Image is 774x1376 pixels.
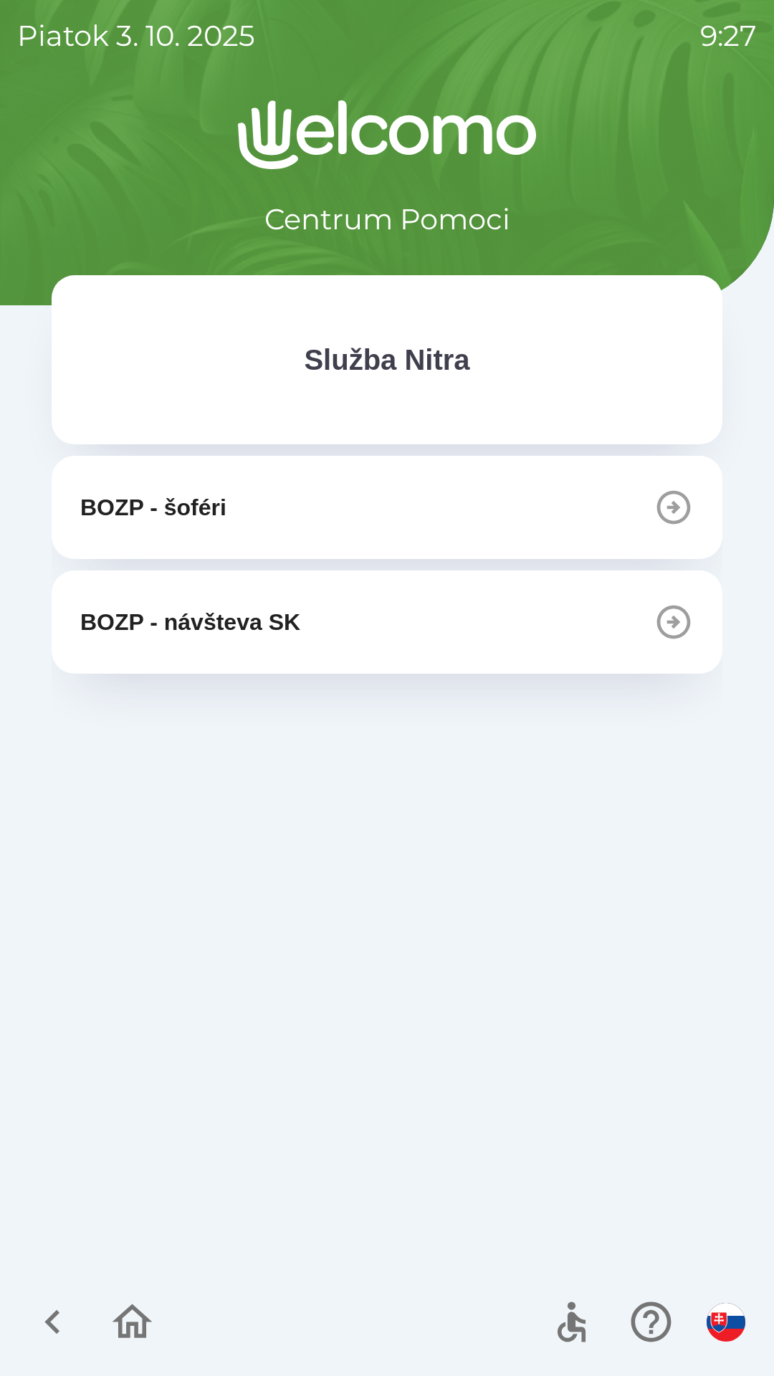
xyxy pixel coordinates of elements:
[52,100,722,169] img: Logo
[304,338,469,381] p: Služba Nitra
[52,456,722,559] button: BOZP - šoféri
[80,605,300,639] p: BOZP - návšteva SK
[17,14,255,57] p: piatok 3. 10. 2025
[52,570,722,674] button: BOZP - návšteva SK
[264,198,510,241] p: Centrum Pomoci
[80,490,226,525] p: BOZP - šoféri
[707,1303,745,1342] img: sk flag
[700,14,757,57] p: 9:27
